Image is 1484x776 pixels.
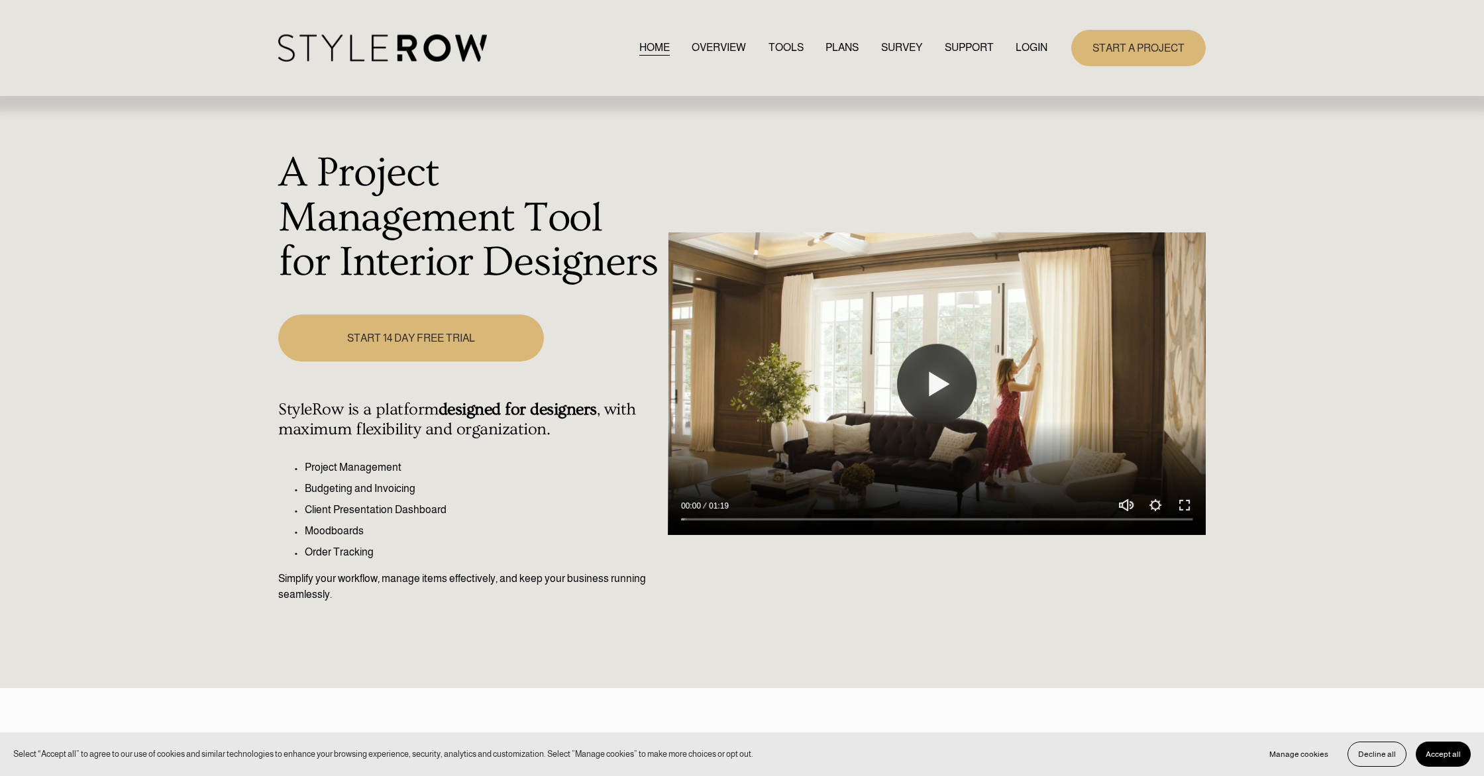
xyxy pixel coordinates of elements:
a: TOOLS [768,39,804,57]
strong: designed for designers [439,400,597,419]
p: Simplify your workflow, manage items effectively, and keep your business running seamlessly. [278,571,661,603]
p: Project Management [305,460,661,475]
h4: StyleRow is a platform , with maximum flexibility and organization. [278,400,661,440]
h1: A Project Management Tool for Interior Designers [278,151,661,285]
p: Budgeting and Invoicing [305,481,661,497]
span: Decline all [1358,750,1396,759]
p: Select “Accept all” to agree to our use of cookies and similar technologies to enhance your brows... [13,748,753,760]
button: Play [897,344,977,424]
a: START 14 DAY FREE TRIAL [278,315,543,362]
a: folder dropdown [945,39,994,57]
button: Decline all [1348,742,1406,767]
div: Duration [704,499,732,512]
a: PLANS [825,39,859,57]
a: SURVEY [881,39,922,57]
a: HOME [639,39,670,57]
p: Order Tracking [305,544,661,560]
img: StyleRow [278,34,487,62]
a: OVERVIEW [692,39,746,57]
button: Manage cookies [1259,742,1338,767]
input: Seek [681,515,1192,524]
a: START A PROJECT [1071,30,1206,66]
div: Current time [681,499,704,512]
button: Accept all [1416,742,1471,767]
p: Client Presentation Dashboard [305,502,661,518]
span: Accept all [1426,750,1461,759]
span: SUPPORT [945,40,994,56]
span: Manage cookies [1269,750,1328,759]
a: LOGIN [1016,39,1047,57]
p: Moodboards [305,523,661,539]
